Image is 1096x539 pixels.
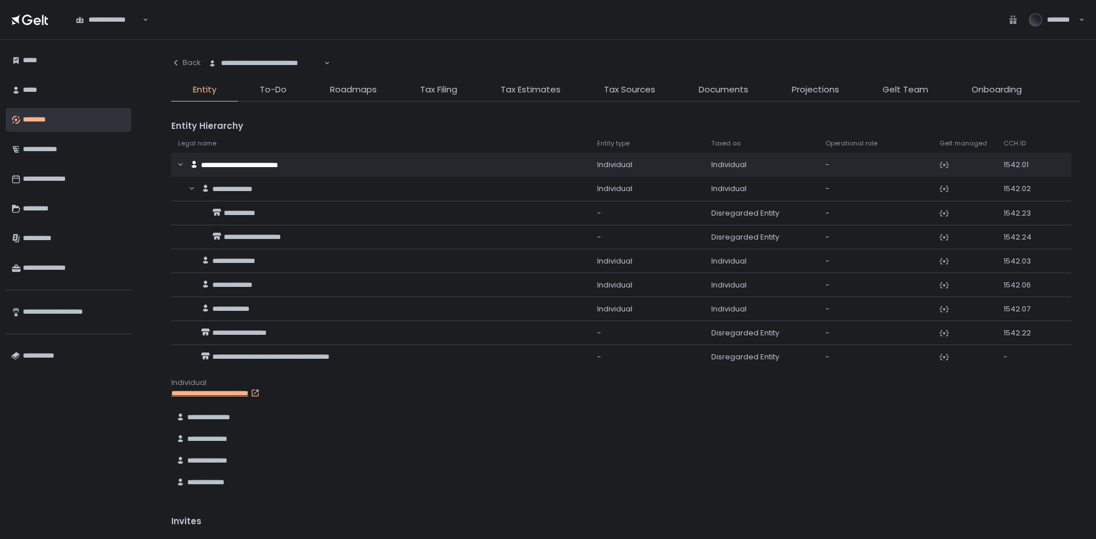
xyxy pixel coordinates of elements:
[323,58,323,69] input: Search for option
[597,352,698,362] div: -
[501,83,561,96] span: Tax Estimates
[711,184,812,194] div: Individual
[711,352,812,362] div: Disregarded Entity
[1004,232,1043,242] div: 1542.24
[597,160,698,170] div: Individual
[711,328,812,338] div: Disregarded Entity
[1004,208,1043,218] div: 1542.23
[699,83,748,96] span: Documents
[201,51,330,75] div: Search for option
[260,83,287,96] span: To-Do
[141,14,142,26] input: Search for option
[1004,304,1043,314] div: 1542.07
[597,304,698,314] div: Individual
[825,280,926,290] div: -
[193,83,216,96] span: Entity
[883,83,928,96] span: Gelt Team
[711,280,812,290] div: Individual
[825,256,926,266] div: -
[1004,256,1043,266] div: 1542.03
[597,208,698,218] div: -
[330,83,377,96] span: Roadmaps
[171,51,201,74] button: Back
[792,83,839,96] span: Projections
[711,256,812,266] div: Individual
[825,328,926,338] div: -
[711,208,812,218] div: Disregarded Entity
[597,139,630,148] span: Entity type
[597,280,698,290] div: Individual
[171,58,201,68] div: Back
[171,378,1080,388] div: Individual
[711,304,812,314] div: Individual
[1004,139,1026,148] span: CCH ID
[940,139,987,148] span: Gelt managed
[1004,280,1043,290] div: 1542.06
[825,184,926,194] div: -
[972,83,1022,96] span: Onboarding
[825,208,926,218] div: -
[825,139,877,148] span: Operational role
[711,139,741,148] span: Taxed as
[1004,160,1043,170] div: 1542.01
[825,304,926,314] div: -
[711,160,812,170] div: Individual
[1004,328,1043,338] div: 1542.22
[597,184,698,194] div: Individual
[825,232,926,242] div: -
[178,139,216,148] span: Legal name
[825,352,926,362] div: -
[597,256,698,266] div: Individual
[171,120,1080,133] div: Entity Hierarchy
[825,160,926,170] div: -
[597,232,698,242] div: -
[604,83,655,96] span: Tax Sources
[68,8,148,32] div: Search for option
[597,328,698,338] div: -
[171,515,1080,528] div: Invites
[1004,184,1043,194] div: 1542.02
[1004,352,1043,362] div: -
[420,83,457,96] span: Tax Filing
[711,232,812,242] div: Disregarded Entity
